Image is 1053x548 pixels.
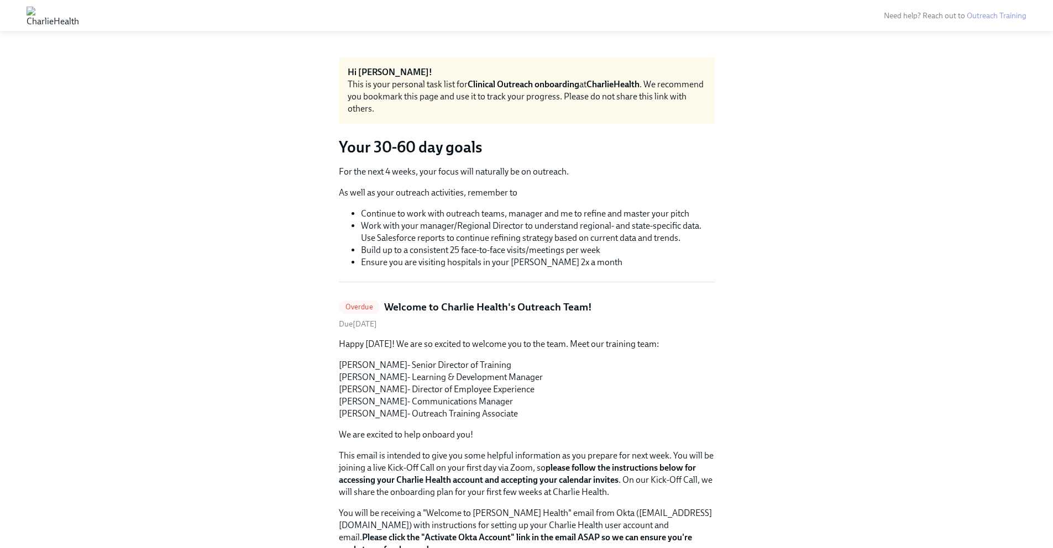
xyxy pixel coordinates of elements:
span: Overdue [339,303,380,311]
img: CharlieHealth [27,7,79,24]
li: Continue to work with outreach teams, manager and me to refine and master your pitch [361,208,715,220]
span: Need help? Reach out to [884,11,1026,20]
h3: Your 30-60 day goals [339,137,715,157]
p: Happy [DATE]! We are so excited to welcome you to the team. Meet our training team: [339,338,715,350]
p: This email is intended to give you some helpful information as you prepare for next week. You wil... [339,450,715,498]
p: For the next 4 weeks, your focus will naturally be on outreach. [339,166,715,178]
li: Build up to a consistent 25 face-to-face visits/meetings per week [361,244,715,256]
strong: Clinical Outreach onboarding [468,79,579,89]
p: [PERSON_NAME]- Senior Director of Training [PERSON_NAME]- Learning & Development Manager [PERSON_... [339,359,715,420]
div: This is your personal task list for at . We recommend you bookmark this page and use it to track ... [348,78,706,115]
li: Ensure you are visiting hospitals in your [PERSON_NAME] 2x a month [361,256,715,268]
h5: Welcome to Charlie Health's Outreach Team! [384,300,592,314]
p: As well as your outreach activities, remember to [339,187,715,199]
a: OverdueWelcome to Charlie Health's Outreach Team!Due[DATE] [339,300,715,329]
strong: please follow the instructions below for accessing your Charlie Health account and accepting your... [339,462,696,485]
span: Wednesday, July 9th 2025, 9:00 am [339,319,377,329]
a: Outreach Training [967,11,1026,20]
li: Work with your manager/Regional Director to understand regional- and state-specific data. Use Sal... [361,220,715,244]
strong: Hi [PERSON_NAME]! [348,67,432,77]
p: We are excited to help onboard you! [339,429,715,441]
strong: CharlieHealth [586,79,640,89]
